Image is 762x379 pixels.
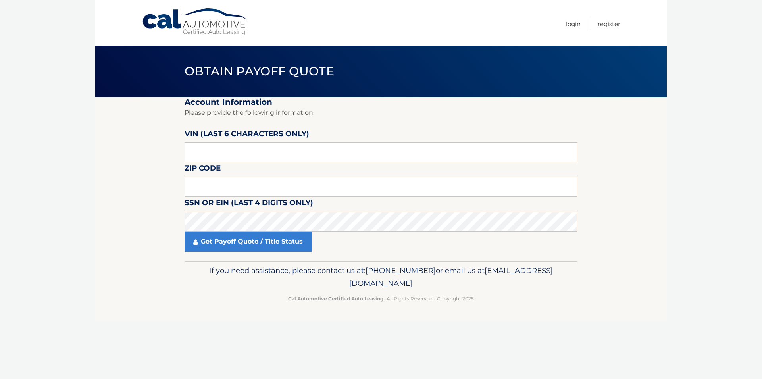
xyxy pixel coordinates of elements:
a: Get Payoff Quote / Title Status [185,232,312,252]
p: Please provide the following information. [185,107,577,118]
span: Obtain Payoff Quote [185,64,334,79]
strong: Cal Automotive Certified Auto Leasing [288,296,383,302]
a: Login [566,17,581,31]
a: Register [598,17,620,31]
span: [PHONE_NUMBER] [366,266,436,275]
a: Cal Automotive [142,8,249,36]
h2: Account Information [185,97,577,107]
p: - All Rights Reserved - Copyright 2025 [190,294,572,303]
label: SSN or EIN (last 4 digits only) [185,197,313,212]
label: Zip Code [185,162,221,177]
label: VIN (last 6 characters only) [185,128,309,142]
p: If you need assistance, please contact us at: or email us at [190,264,572,290]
